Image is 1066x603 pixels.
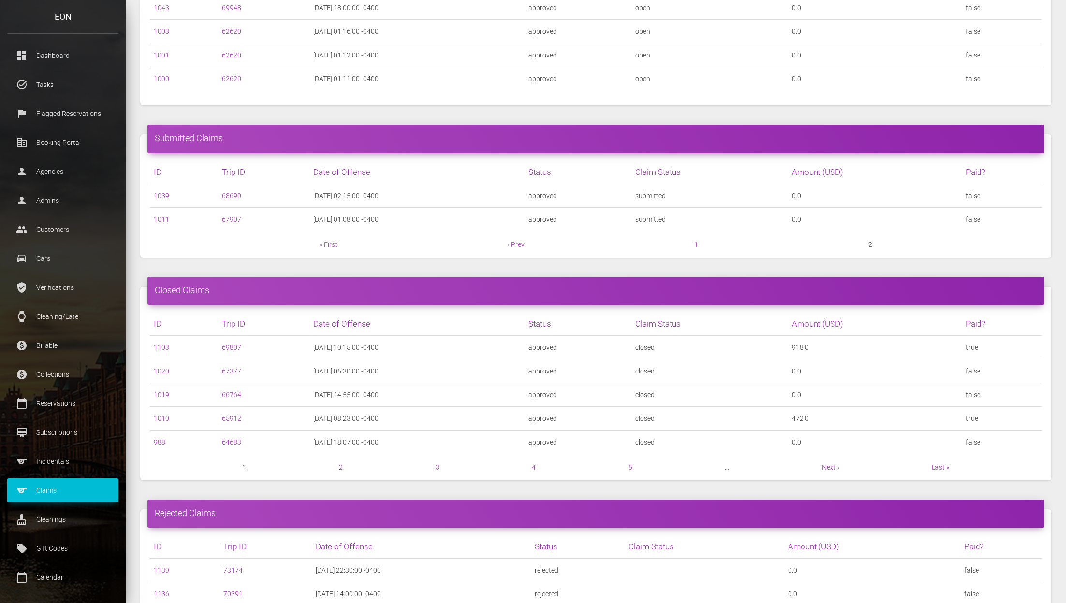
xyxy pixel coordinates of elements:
[7,391,118,416] a: calendar_today Reservations
[784,559,961,582] td: 0.0
[625,535,784,559] th: Claim Status
[218,312,309,336] th: Trip ID
[962,383,1042,406] td: false
[222,367,241,375] a: 67377
[222,192,241,200] a: 68690
[150,535,219,559] th: ID
[962,67,1042,91] td: false
[7,565,118,589] a: calendar_today Calendar
[154,75,169,83] a: 1000
[436,463,439,471] a: 3
[631,184,788,207] td: submitted
[7,478,118,502] a: sports Claims
[222,415,241,422] a: 65912
[788,207,962,231] td: 0.0
[222,215,241,223] a: 67907
[631,335,788,359] td: closed
[309,160,525,184] th: Date of Offense
[309,207,525,231] td: [DATE] 01:08:00 -0400
[868,239,872,250] span: 2
[788,383,962,406] td: 0.0
[309,430,525,454] td: [DATE] 18:07:00 -0400
[154,367,169,375] a: 1020
[150,239,1042,250] nav: pager
[15,396,111,411] p: Reservations
[15,338,111,353] p: Billable
[154,415,169,422] a: 1010
[222,51,241,59] a: 62620
[15,454,111,469] p: Incidentals
[962,43,1042,67] td: false
[962,406,1042,430] td: true
[7,449,118,474] a: sports Incidentals
[154,28,169,35] a: 1003
[962,359,1042,383] td: false
[788,43,962,67] td: 0.0
[7,101,118,126] a: flag Flagged Reservations
[15,309,111,324] p: Cleaning/Late
[631,383,788,406] td: closed
[525,335,631,359] td: approved
[631,430,788,454] td: closed
[222,75,241,83] a: 62620
[961,559,1042,582] td: false
[243,461,247,473] span: 1
[788,430,962,454] td: 0.0
[309,359,525,383] td: [DATE] 05:30:00 -0400
[525,43,631,67] td: approved
[339,463,343,471] a: 2
[309,383,525,406] td: [DATE] 14:55:00 -0400
[7,130,118,155] a: corporate_fare Booking Portal
[154,192,169,200] a: 1039
[309,335,525,359] td: [DATE] 10:15:00 -0400
[15,512,111,527] p: Cleanings
[223,566,243,574] a: 73174
[961,535,1042,559] th: Paid?
[154,391,169,399] a: 1019
[962,207,1042,231] td: false
[788,20,962,43] td: 0.0
[7,362,118,387] a: paid Collections
[788,335,962,359] td: 918.0
[309,43,525,67] td: [DATE] 01:12:00 -0400
[525,430,631,454] td: approved
[155,284,1037,296] h4: Closed Claims
[788,359,962,383] td: 0.0
[788,184,962,207] td: 0.0
[725,461,729,473] span: …
[525,406,631,430] td: approved
[7,536,118,560] a: local_offer Gift Codes
[150,461,1042,473] nav: pager
[525,67,631,91] td: approved
[788,406,962,430] td: 472.0
[525,207,631,231] td: approved
[309,67,525,91] td: [DATE] 01:11:00 -0400
[15,483,111,498] p: Claims
[150,312,218,336] th: ID
[15,135,111,150] p: Booking Portal
[7,246,118,271] a: drive_eta Cars
[218,160,309,184] th: Trip ID
[154,344,169,351] a: 1103
[694,241,698,248] a: 1
[155,132,1037,144] h4: Submitted Claims
[7,159,118,184] a: person Agencies
[154,215,169,223] a: 1011
[7,507,118,531] a: cleaning_services Cleanings
[788,312,962,336] th: Amount (USD)
[154,566,169,574] a: 1139
[309,312,525,336] th: Date of Offense
[15,222,111,237] p: Customers
[15,367,111,382] p: Collections
[631,160,788,184] th: Claim Status
[822,463,839,471] a: Next ›
[320,241,337,248] a: « First
[222,438,241,446] a: 64683
[309,406,525,430] td: [DATE] 08:23:00 -0400
[7,217,118,242] a: people Customers
[223,590,243,598] a: 70391
[15,77,111,92] p: Tasks
[932,463,949,471] a: Last »
[962,160,1042,184] th: Paid?
[525,359,631,383] td: approved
